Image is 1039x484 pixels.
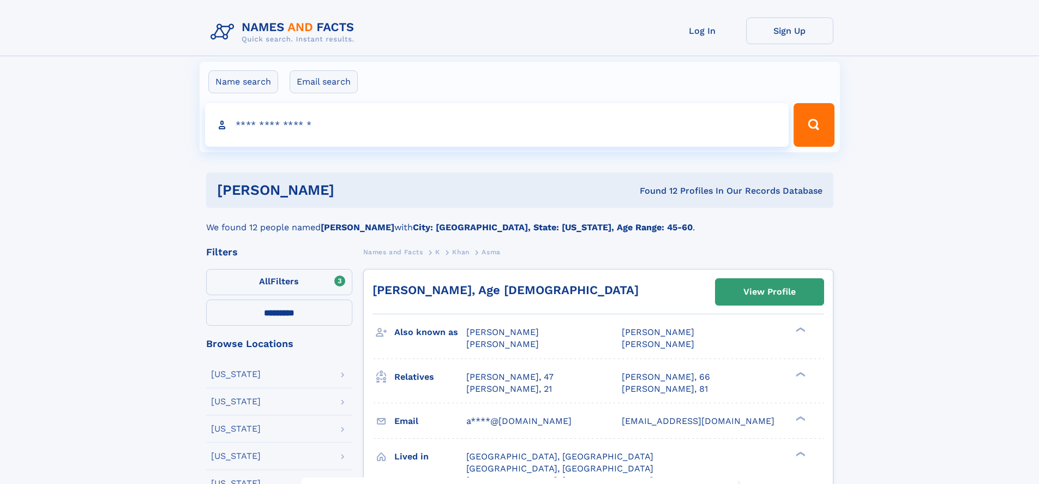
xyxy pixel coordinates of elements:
[466,327,539,337] span: [PERSON_NAME]
[363,245,423,259] a: Names and Facts
[716,279,824,305] a: View Profile
[413,222,693,232] b: City: [GEOGRAPHIC_DATA], State: [US_STATE], Age Range: 45-60
[793,371,806,378] div: ❯
[373,283,639,297] a: [PERSON_NAME], Age [DEMOGRAPHIC_DATA]
[394,368,466,386] h3: Relatives
[206,17,363,47] img: Logo Names and Facts
[793,450,806,457] div: ❯
[746,17,833,44] a: Sign Up
[211,452,261,461] div: [US_STATE]
[466,371,554,383] a: [PERSON_NAME], 47
[206,247,352,257] div: Filters
[217,183,487,197] h1: [PERSON_NAME]
[793,326,806,333] div: ❯
[259,276,271,286] span: All
[466,383,552,395] a: [PERSON_NAME], 21
[622,383,708,395] a: [PERSON_NAME], 81
[452,245,469,259] a: Khan
[466,339,539,349] span: [PERSON_NAME]
[206,339,352,349] div: Browse Locations
[622,327,694,337] span: [PERSON_NAME]
[290,70,358,93] label: Email search
[394,412,466,431] h3: Email
[435,248,440,256] span: K
[794,103,834,147] button: Search Button
[743,279,796,304] div: View Profile
[208,70,278,93] label: Name search
[622,339,694,349] span: [PERSON_NAME]
[211,425,261,433] div: [US_STATE]
[622,371,710,383] a: [PERSON_NAME], 66
[487,185,822,197] div: Found 12 Profiles In Our Records Database
[466,451,653,462] span: [GEOGRAPHIC_DATA], [GEOGRAPHIC_DATA]
[205,103,789,147] input: search input
[206,269,352,295] label: Filters
[622,416,774,426] span: [EMAIL_ADDRESS][DOMAIN_NAME]
[206,208,833,234] div: We found 12 people named with .
[321,222,394,232] b: [PERSON_NAME]
[211,397,261,406] div: [US_STATE]
[394,447,466,466] h3: Lived in
[394,323,466,342] h3: Also known as
[793,415,806,422] div: ❯
[466,463,653,474] span: [GEOGRAPHIC_DATA], [GEOGRAPHIC_DATA]
[435,245,440,259] a: K
[211,370,261,379] div: [US_STATE]
[452,248,469,256] span: Khan
[482,248,500,256] span: Asma
[659,17,746,44] a: Log In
